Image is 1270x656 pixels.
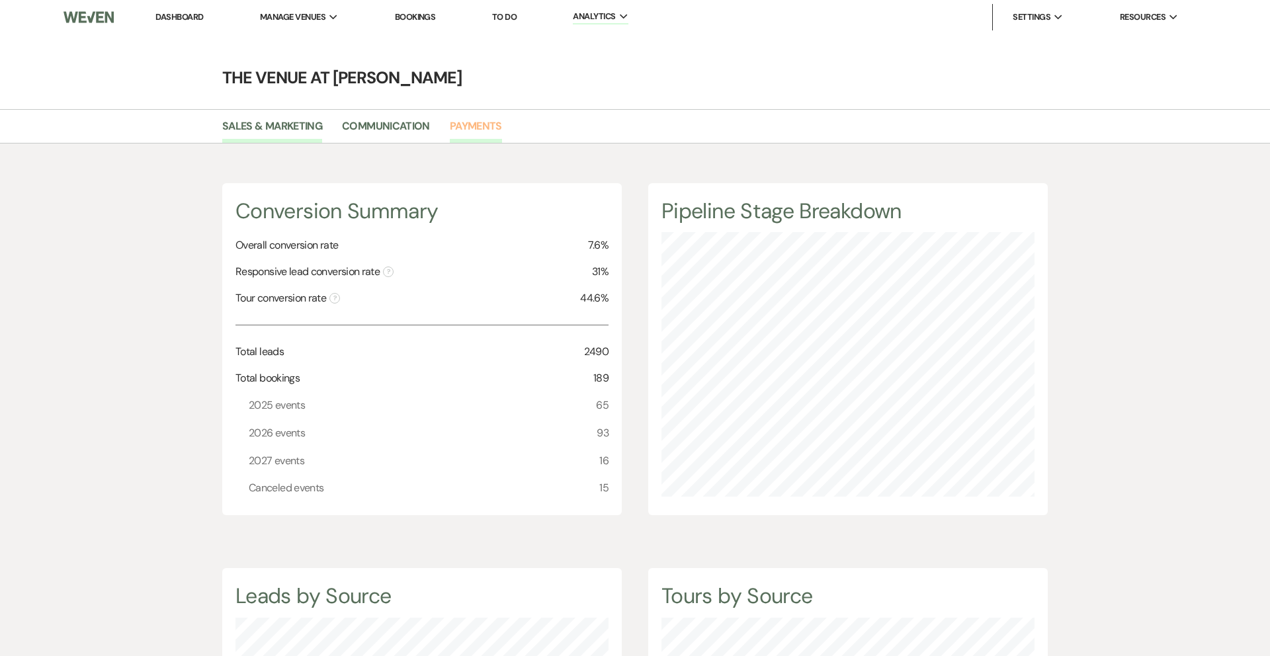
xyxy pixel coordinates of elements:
[235,264,394,280] span: Responsive lead conversion rate
[573,10,615,23] span: Analytics
[235,370,300,386] span: Total bookings
[599,452,609,470] span: 16
[450,118,502,143] a: Payments
[584,344,609,360] span: 2490
[342,118,430,143] a: Communication
[235,581,609,611] h4: Leads by Source
[249,452,304,470] span: 2027 events
[592,264,609,280] span: 31%
[63,3,114,31] img: Weven Logo
[588,237,609,253] span: 7.6%
[249,397,305,414] span: 2025 events
[235,290,340,306] span: Tour conversion rate
[1120,11,1165,24] span: Resources
[593,370,609,386] span: 189
[1013,11,1050,24] span: Settings
[661,581,1035,611] h4: Tours by Source
[596,397,609,414] span: 65
[249,479,323,497] span: Canceled events
[580,290,609,306] span: 44.6%
[235,196,609,226] h4: Conversion Summary
[597,425,609,442] span: 93
[661,196,1035,226] h4: Pipeline Stage Breakdown
[235,344,284,360] span: Total leads
[249,425,305,442] span: 2026 events
[155,11,203,22] a: Dashboard
[260,11,325,24] span: Manage Venues
[235,237,338,253] span: Overall conversion rate
[599,479,609,497] span: 15
[222,118,322,143] a: Sales & Marketing
[492,11,517,22] a: To Do
[159,66,1111,89] h4: The Venue at [PERSON_NAME]
[383,266,394,277] span: ?
[329,293,340,304] span: ?
[395,11,436,22] a: Bookings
